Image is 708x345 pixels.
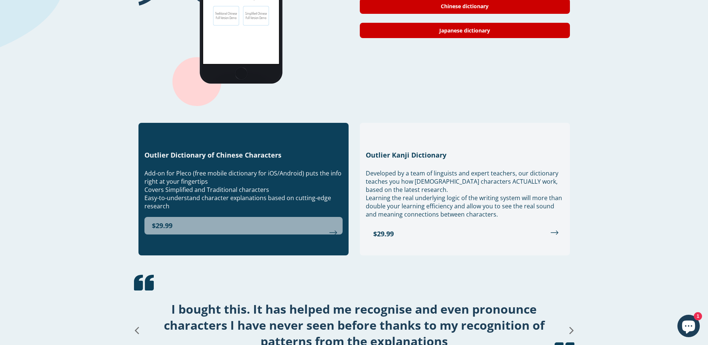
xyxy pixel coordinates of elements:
[144,194,331,210] span: Easy-to-understand character explanations based on cutting-edge research
[360,23,570,38] a: Japanese dictionary
[366,194,564,218] li: Learning the real underlying logic of the writing system will more than double your learning effi...
[675,315,702,339] inbox-online-store-chat: Shopify online store chat
[144,150,343,159] h3: Outlier Dictionary of Chinese Characters
[144,186,269,194] span: Covers Simplified and Traditional characters
[144,217,343,234] a: $29.99
[366,150,564,159] h3: Outlier Kanji Dictionary
[366,225,564,243] a: $29.99
[366,169,564,194] li: Developed by a team of linguists and expert teachers, our dictionary teaches you how [DEMOGRAPHIC...
[144,169,341,186] span: Add-on for Pleco (free mobile dictionary for iOS/Android) puts the info right at your fingertips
